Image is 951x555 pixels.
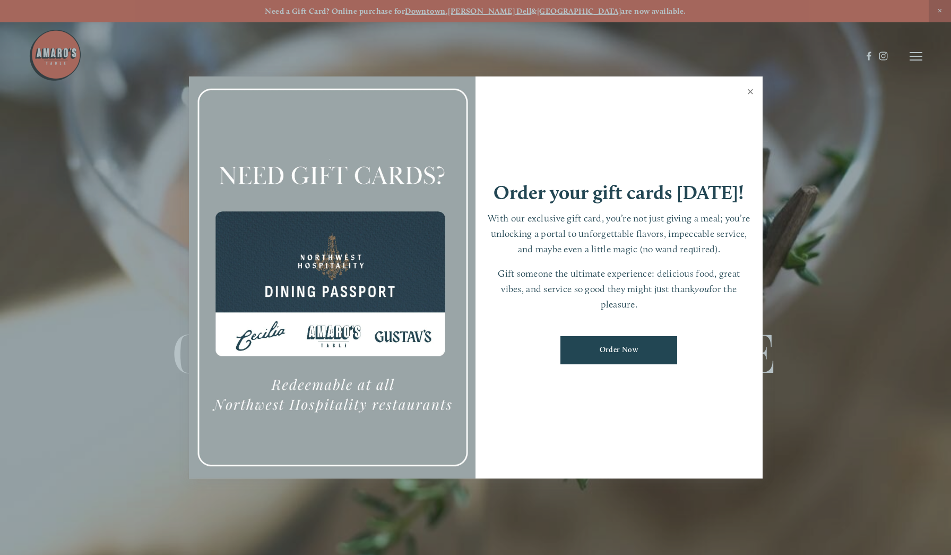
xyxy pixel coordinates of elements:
a: Close [740,78,761,108]
h1: Order your gift cards [DATE]! [494,183,744,202]
p: Gift someone the ultimate experience: delicious food, great vibes, and service so good they might... [486,266,752,312]
p: With our exclusive gift card, you’re not just giving a meal; you’re unlocking a portal to unforge... [486,211,752,257]
a: Order Now [560,336,677,364]
em: you [695,283,709,294]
